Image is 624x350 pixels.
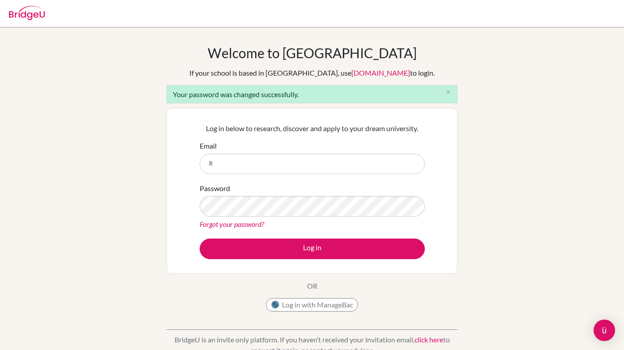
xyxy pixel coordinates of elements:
p: OR [307,281,317,291]
label: Password [200,183,230,194]
button: Log in [200,239,425,259]
label: Email [200,141,217,151]
p: Log in below to research, discover and apply to your dream university. [200,123,425,134]
a: click here [415,335,443,344]
i: close [445,89,452,95]
h1: Welcome to [GEOGRAPHIC_DATA] [208,45,417,61]
div: Open Intercom Messenger [594,320,615,341]
img: Bridge-U [9,6,45,20]
button: Close [439,85,457,99]
a: Forgot your password? [200,220,264,228]
div: If your school is based in [GEOGRAPHIC_DATA], use to login. [189,68,435,78]
a: [DOMAIN_NAME] [351,68,410,77]
div: Your password was changed successfully. [167,85,457,103]
button: Log in with ManageBac [266,298,358,312]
